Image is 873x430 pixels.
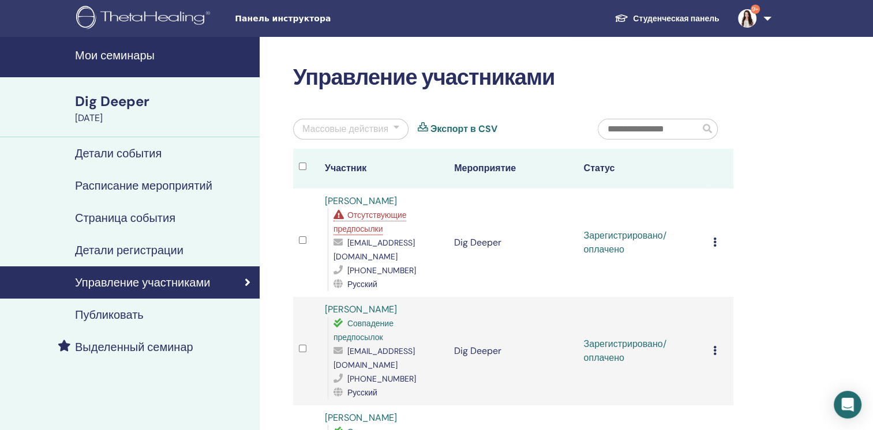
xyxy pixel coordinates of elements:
[334,318,394,342] span: Совпадение предпосылок
[75,211,175,225] h4: Страница события
[615,13,628,23] img: graduation-cap-white.svg
[334,210,407,234] span: Отсутствующие предпосылки
[75,146,162,160] h4: Детали события
[347,265,416,276] span: [PHONE_NUMBER]
[68,92,260,125] a: Dig Deeper[DATE]
[334,237,415,262] span: [EMAIL_ADDRESS][DOMAIN_NAME]
[448,297,578,405] td: Dig Deeper
[578,149,707,188] th: Статус
[319,149,448,188] th: Участник
[751,5,760,14] span: 9+
[302,122,388,136] div: Массовые действия
[738,9,756,28] img: default.jpg
[325,412,397,424] a: [PERSON_NAME]
[75,340,193,354] h4: Выделенный семинар
[347,387,377,398] span: Русский
[76,6,214,32] img: logo.png
[75,179,212,193] h4: Расписание мероприятий
[605,8,728,29] a: Студенческая панель
[325,195,397,207] a: [PERSON_NAME]
[430,122,497,136] a: Экспорт в CSV
[293,65,733,91] h2: Управление участниками
[75,111,253,125] div: [DATE]
[448,188,578,297] td: Dig Deeper
[448,149,578,188] th: Мероприятие
[235,13,408,25] span: Панель инструктора
[334,346,415,370] span: [EMAIL_ADDRESS][DOMAIN_NAME]
[347,279,377,289] span: Русский
[834,391,861,418] div: Open Intercom Messenger
[75,48,253,62] h4: Мои семинары
[75,243,183,257] h4: Детали регистрации
[75,276,210,289] h4: Управление участниками
[347,374,416,384] span: [PHONE_NUMBER]
[75,92,253,111] div: Dig Deeper
[75,308,144,322] h4: Публиковать
[325,303,397,315] a: [PERSON_NAME]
